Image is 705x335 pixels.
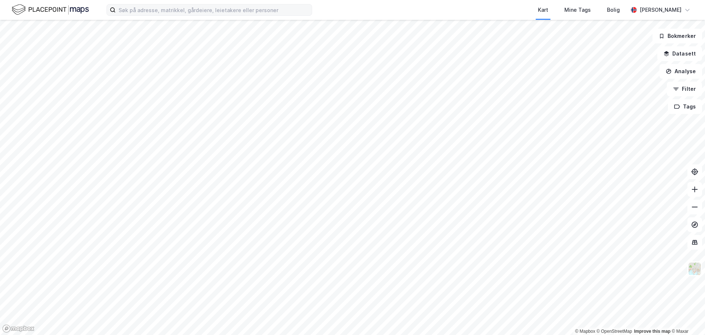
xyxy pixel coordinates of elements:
button: Tags [668,99,702,114]
a: Mapbox homepage [2,324,35,333]
button: Bokmerker [652,29,702,43]
div: Mine Tags [564,6,591,14]
div: Kart [538,6,548,14]
input: Søk på adresse, matrikkel, gårdeiere, leietakere eller personer [116,4,312,15]
a: Mapbox [575,329,595,334]
div: [PERSON_NAME] [640,6,681,14]
button: Datasett [657,46,702,61]
iframe: Chat Widget [668,300,705,335]
button: Filter [667,82,702,96]
a: OpenStreetMap [597,329,632,334]
img: logo.f888ab2527a4732fd821a326f86c7f29.svg [12,3,89,16]
div: Bolig [607,6,620,14]
img: Z [688,262,702,276]
div: Kontrollprogram for chat [668,300,705,335]
button: Analyse [659,64,702,79]
a: Improve this map [634,329,670,334]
